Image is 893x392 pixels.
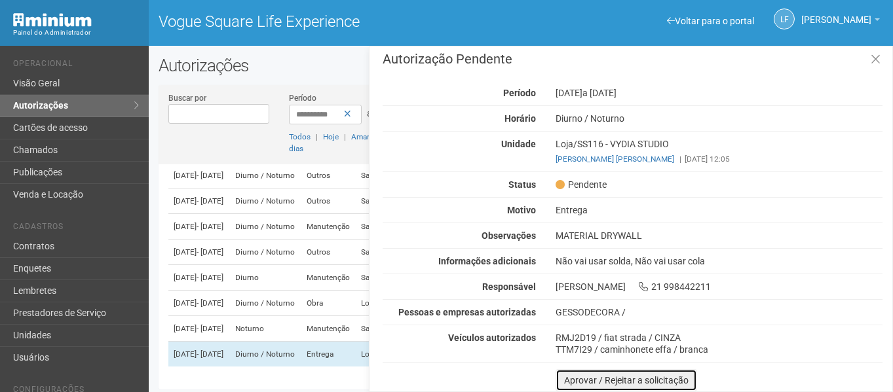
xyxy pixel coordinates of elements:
span: - [DATE] [197,247,223,257]
td: Loja/SS116 [356,291,446,316]
span: - [DATE] [197,171,223,180]
span: - [DATE] [197,222,223,231]
div: TTM7I29 / caminhonete effa / branca [556,344,883,355]
td: Sala/322 [356,316,446,342]
div: Não vai usar solda, Não vai usar cola [546,255,892,267]
div: RMJ2D19 / fiat strada / CINZA [556,332,883,344]
button: Aprovar / Rejeitar a solicitação [556,369,697,391]
td: Diurno / Noturno [230,214,301,240]
span: - [DATE] [197,273,223,282]
td: Manutenção [301,214,356,240]
label: Buscar por [168,92,206,104]
span: - [DATE] [197,298,223,308]
strong: Unidade [501,139,536,149]
strong: Informações adicionais [438,256,536,266]
a: [PERSON_NAME] [801,16,880,27]
div: Diurno / Noturno [546,113,892,124]
span: - [DATE] [197,196,223,205]
td: Diurno / Noturno [230,188,301,214]
a: Hoje [323,132,339,141]
div: [PERSON_NAME] 21 998442211 [546,281,892,293]
td: Loja/SS116 [356,342,446,367]
a: Todos [289,132,311,141]
td: [DATE] [168,265,230,291]
a: Amanhã [351,132,380,141]
div: Painel do Administrador [13,27,139,39]
strong: Status [508,179,536,190]
h2: Autorizações [159,56,883,75]
td: Manutenção [301,316,356,342]
td: [DATE] [168,163,230,188]
strong: Período [503,88,536,98]
strong: Responsável [482,281,536,292]
td: Noturno [230,316,301,342]
strong: Pessoas e empresas autorizadas [398,307,536,317]
h1: Vogue Square Life Experience [159,13,511,30]
td: Outros [301,163,356,188]
td: Diurno / Noturno [230,342,301,367]
li: Cadastros [13,222,139,236]
span: Letícia Florim [801,2,871,25]
div: [DATE] 12:05 [556,153,883,165]
td: Obra [301,291,356,316]
span: - [DATE] [197,349,223,359]
td: Outros [301,240,356,265]
strong: Motivo [507,205,536,215]
span: | [316,132,318,141]
td: Entrega [301,342,356,367]
div: Loja/SS116 - VYDIA STUDIO [546,138,892,165]
span: | [344,132,346,141]
img: Minium [13,13,92,27]
h3: Autorização Pendente [383,52,883,65]
td: [DATE] [168,188,230,214]
td: [DATE] [168,240,230,265]
td: Sala/283 [356,240,446,265]
a: Voltar para o portal [667,16,754,26]
span: - [DATE] [197,324,223,333]
label: Período [289,92,316,104]
td: Sala/206 [356,188,446,214]
a: LF [774,9,795,29]
span: Pendente [556,179,607,190]
td: [DATE] [168,342,230,367]
a: [PERSON_NAME] [PERSON_NAME] [556,154,674,164]
span: a [DATE] [582,88,617,98]
td: Diurno / Noturno [230,240,301,265]
li: Operacional [13,59,139,73]
div: Entrega [546,204,892,216]
div: GESSODECORA / [556,306,883,318]
td: Diurno / Noturno [230,291,301,316]
strong: Horário [504,113,536,124]
strong: Veículos autorizados [448,332,536,343]
td: Diurno / Noturno [230,163,301,188]
td: Manutenção [301,265,356,291]
td: Sala/432 [356,265,446,291]
td: [DATE] [168,291,230,316]
td: Sala/474 [356,214,446,240]
span: | [679,154,681,164]
td: Outros [301,188,356,214]
div: MATERIAL DRYWALL [546,230,892,241]
span: a [367,108,372,118]
div: [DATE] [546,87,892,99]
td: Sala/551 [356,163,446,188]
td: [DATE] [168,214,230,240]
td: Diurno [230,265,301,291]
strong: Observações [482,230,536,241]
td: [DATE] [168,316,230,342]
